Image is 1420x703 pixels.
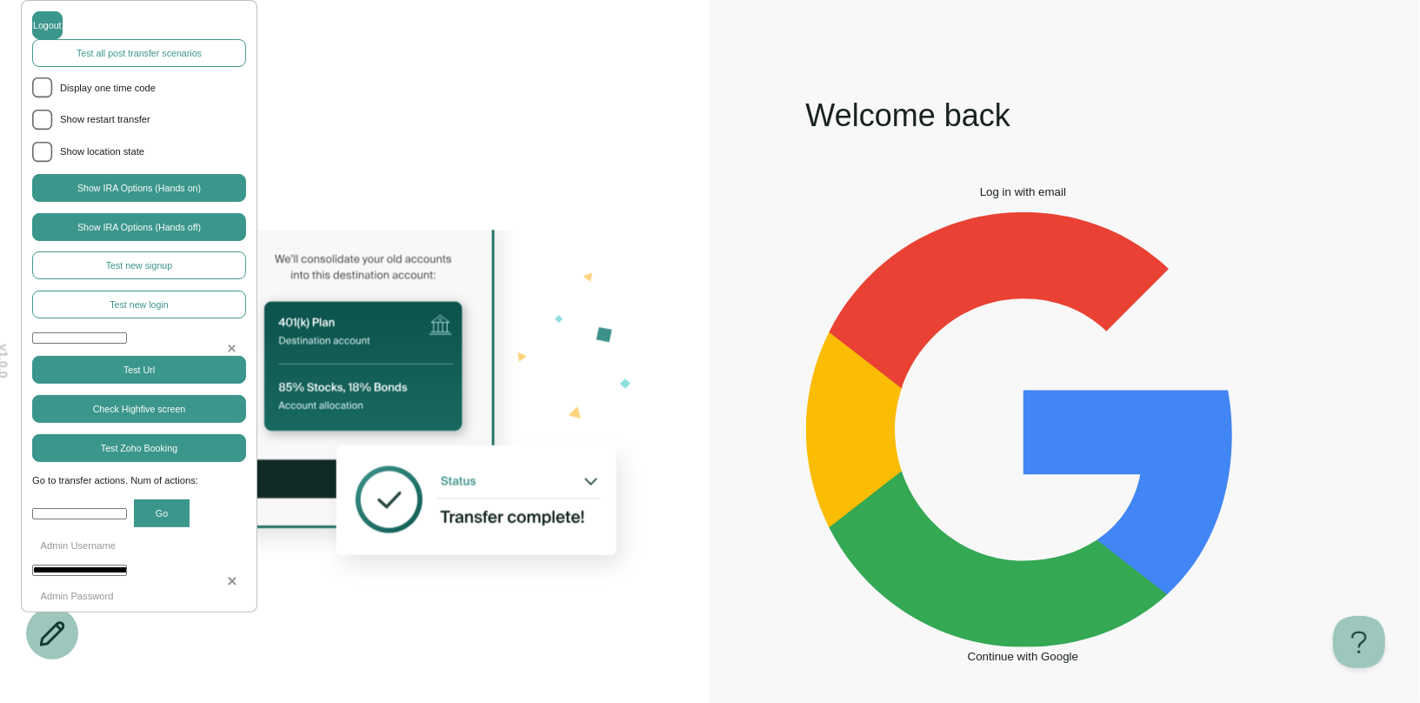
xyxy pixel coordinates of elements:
button: Show IRA Options (Hands on) [32,174,246,202]
li: Display one time code [32,77,246,98]
button: Logout [32,11,63,39]
button: Continue with Google [806,212,1241,663]
button: Check Highfive screen [32,395,246,423]
button: Log in with email [806,185,1241,198]
span: Continue with Google [968,650,1078,663]
span: Go to transfer actions. Num of actions: [32,473,246,489]
li: Show restart transfer [32,110,246,131]
button: Test new signup [32,251,246,279]
span: Show restart transfer [60,112,246,128]
li: Show location state [32,142,246,163]
p: Admin Password [32,589,246,605]
button: Show IRA Options (Hands off) [32,213,246,241]
span: Display one time code [60,81,246,97]
span: Show location state [60,144,246,160]
button: Test Zoho Booking [32,434,246,462]
button: Test Url [32,356,246,384]
p: Admin Username [32,539,246,554]
h1: Welcome back [806,95,1010,137]
button: Test new login [32,291,246,318]
span: Log in with email [980,185,1066,198]
button: Go [134,499,190,527]
button: Test all post transfer scenarios [32,39,246,67]
iframe: Toggle Customer Support [1333,616,1385,668]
